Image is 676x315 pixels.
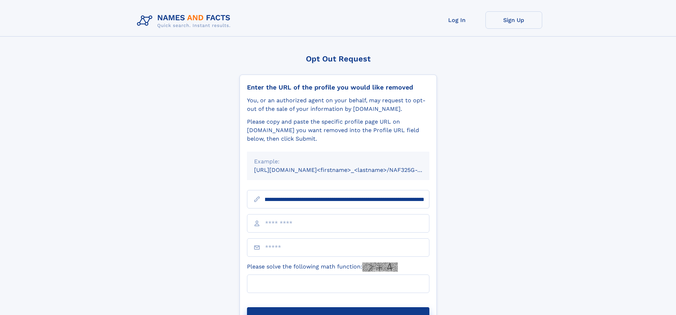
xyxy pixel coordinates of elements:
[254,157,422,166] div: Example:
[247,83,429,91] div: Enter the URL of the profile you would like removed
[485,11,542,29] a: Sign Up
[240,54,437,63] div: Opt Out Request
[429,11,485,29] a: Log In
[247,96,429,113] div: You, or an authorized agent on your behalf, may request to opt-out of the sale of your informatio...
[134,11,236,31] img: Logo Names and Facts
[247,118,429,143] div: Please copy and paste the specific profile page URL on [DOMAIN_NAME] you want removed into the Pr...
[247,262,398,272] label: Please solve the following math function:
[254,167,443,173] small: [URL][DOMAIN_NAME]<firstname>_<lastname>/NAF325G-xxxxxxxx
